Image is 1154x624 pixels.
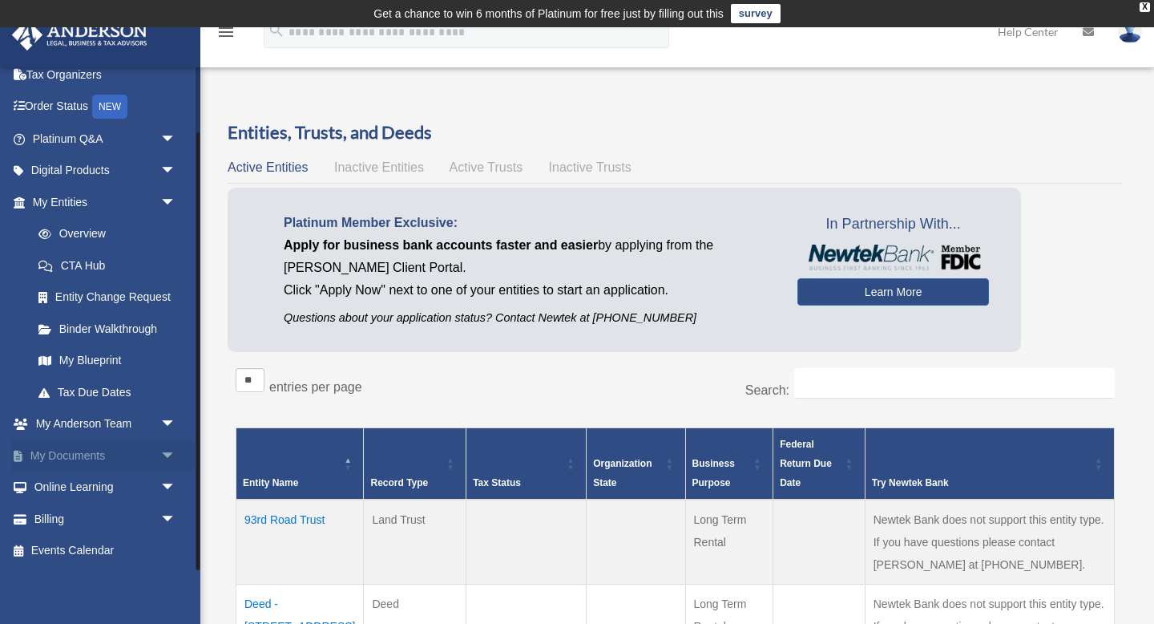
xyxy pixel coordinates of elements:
[160,408,192,441] span: arrow_drop_down
[370,477,428,488] span: Record Type
[22,345,192,377] a: My Blueprint
[731,4,781,23] a: survey
[685,500,773,585] td: Long Term Rental
[373,4,724,23] div: Get a chance to win 6 months of Platinum for free just by filling out this
[228,120,1123,145] h3: Entities, Trusts, and Deeds
[160,123,192,156] span: arrow_drop_down
[92,95,127,119] div: NEW
[216,28,236,42] a: menu
[745,383,789,397] label: Search:
[284,234,773,279] p: by applying from the [PERSON_NAME] Client Portal.
[872,473,1090,492] div: Try Newtek Bank
[11,155,200,187] a: Digital Productsarrow_drop_down
[364,427,466,500] th: Record Type: Activate to sort
[236,427,364,500] th: Entity Name: Activate to invert sorting
[284,279,773,302] p: Click "Apply Now" next to one of your entities to start an application.
[805,245,981,270] img: NewtekBankLogoSM.png
[160,440,192,472] span: arrow_drop_down
[797,212,989,237] span: In Partnership With...
[216,22,236,42] i: menu
[268,22,285,39] i: search
[11,123,200,155] a: Platinum Q&Aarrow_drop_down
[593,458,652,488] span: Organization State
[22,313,192,345] a: Binder Walkthrough
[22,249,192,282] a: CTA Hub
[160,155,192,188] span: arrow_drop_down
[1140,2,1150,12] div: close
[587,427,685,500] th: Organization State: Activate to sort
[780,439,832,488] span: Federal Return Due Date
[364,500,466,585] td: Land Trust
[11,440,200,472] a: My Documentsarrow_drop_down
[160,472,192,504] span: arrow_drop_down
[284,212,773,234] p: Platinum Member Exclusive:
[160,503,192,536] span: arrow_drop_down
[11,535,200,567] a: Events Calendar
[450,160,523,174] span: Active Trusts
[269,380,362,394] label: entries per page
[7,19,152,51] img: Anderson Advisors Platinum Portal
[466,427,587,500] th: Tax Status: Activate to sort
[160,186,192,219] span: arrow_drop_down
[1118,20,1142,43] img: User Pic
[865,500,1114,585] td: Newtek Bank does not support this entity type. If you have questions please contact [PERSON_NAME]...
[11,472,200,504] a: Online Learningarrow_drop_down
[228,160,308,174] span: Active Entities
[11,186,192,218] a: My Entitiesarrow_drop_down
[243,477,298,488] span: Entity Name
[334,160,424,174] span: Inactive Entities
[11,408,200,440] a: My Anderson Teamarrow_drop_down
[284,308,773,328] p: Questions about your application status? Contact Newtek at [PHONE_NUMBER]
[692,458,735,488] span: Business Purpose
[473,477,521,488] span: Tax Status
[22,282,192,314] a: Entity Change Request
[685,427,773,500] th: Business Purpose: Activate to sort
[22,376,192,408] a: Tax Due Dates
[284,238,598,252] span: Apply for business bank accounts faster and easier
[11,59,200,91] a: Tax Organizers
[22,218,184,250] a: Overview
[549,160,631,174] span: Inactive Trusts
[236,500,364,585] td: 93rd Road Trust
[11,503,200,535] a: Billingarrow_drop_down
[11,91,200,124] a: Order StatusNEW
[773,427,865,500] th: Federal Return Due Date: Activate to sort
[797,278,989,306] a: Learn More
[865,427,1114,500] th: Try Newtek Bank : Activate to sort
